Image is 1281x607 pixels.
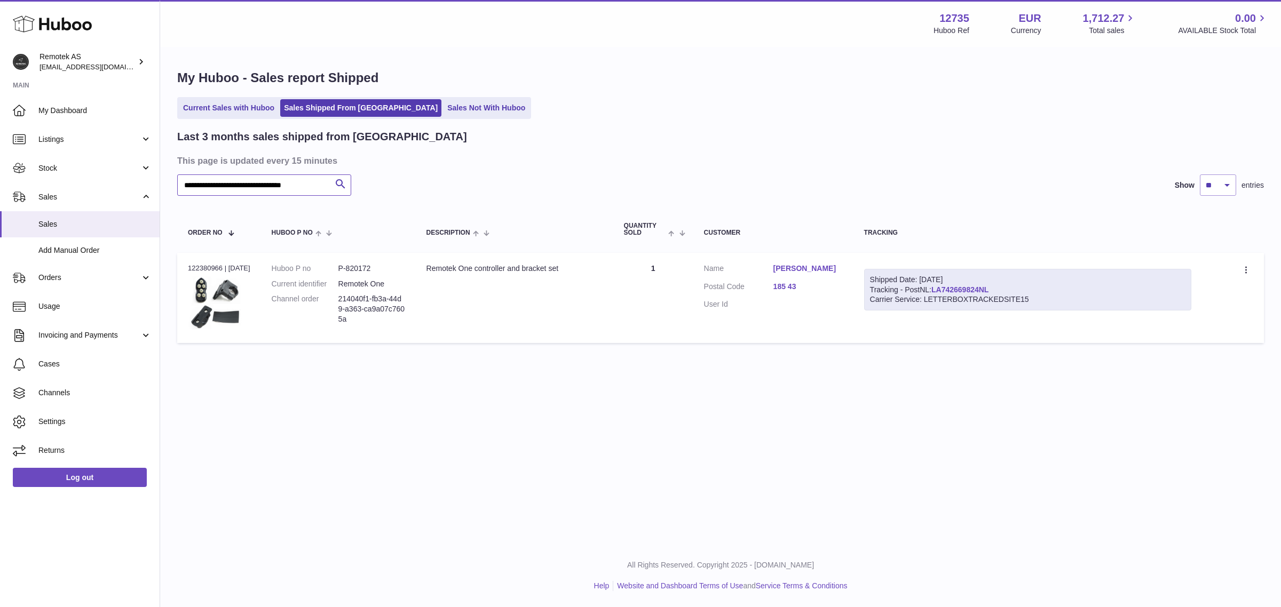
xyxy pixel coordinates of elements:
[934,26,969,36] div: Huboo Ref
[177,69,1264,86] h1: My Huboo - Sales report Shipped
[870,275,1185,285] div: Shipped Date: [DATE]
[188,263,250,273] div: 122380966 | [DATE]
[39,62,157,71] span: [EMAIL_ADDRESS][DOMAIN_NAME]
[704,229,843,236] div: Customer
[1018,11,1041,26] strong: EUR
[338,279,405,289] dd: Remotek One
[773,263,843,274] a: [PERSON_NAME]
[617,581,743,590] a: Website and Dashboard Terms of Use
[1235,11,1256,26] span: 0.00
[594,581,610,590] a: Help
[179,99,278,117] a: Current Sales with Huboo
[177,130,467,144] h2: Last 3 months sales shipped from [GEOGRAPHIC_DATA]
[1175,180,1195,190] label: Show
[864,269,1191,311] div: Tracking - PostNL:
[338,263,405,274] dd: P-820172
[38,106,152,116] span: My Dashboard
[704,299,773,309] dt: User Id
[870,294,1185,305] div: Carrier Service: LETTERBOXTRACKEDSITE15
[38,192,140,202] span: Sales
[1178,26,1268,36] span: AVAILABLE Stock Total
[38,273,140,283] span: Orders
[38,388,152,398] span: Channels
[338,294,405,324] dd: 214040f1-fb3a-44d9-a363-ca9a07c7605a
[613,581,847,591] li: and
[38,359,152,369] span: Cases
[704,282,773,294] dt: Postal Code
[756,581,848,590] a: Service Terms & Conditions
[38,417,152,427] span: Settings
[177,155,1261,166] h3: This page is updated every 15 minutes
[931,285,989,294] a: LA742669824NL
[1083,11,1125,26] span: 1,712.27
[272,294,338,324] dt: Channel order
[169,560,1272,570] p: All Rights Reserved. Copyright 2025 - [DOMAIN_NAME]
[272,229,313,236] span: Huboo P no
[1242,180,1264,190] span: entries
[38,134,140,145] span: Listings
[444,99,529,117] a: Sales Not With Huboo
[1089,26,1136,36] span: Total sales
[1083,11,1137,36] a: 1,712.27 Total sales
[188,229,223,236] span: Order No
[38,163,140,173] span: Stock
[773,282,843,292] a: 185 43
[1011,26,1041,36] div: Currency
[188,276,241,330] img: 127351693993591.jpg
[38,445,152,456] span: Returns
[38,245,152,255] span: Add Manual Order
[272,279,338,289] dt: Current identifier
[39,52,136,72] div: Remotek AS
[704,263,773,276] dt: Name
[38,301,152,312] span: Usage
[1178,11,1268,36] a: 0.00 AVAILABLE Stock Total
[613,253,693,343] td: 1
[13,54,29,70] img: internalAdmin-12735@internal.huboo.com
[38,219,152,229] span: Sales
[426,229,470,236] span: Description
[864,229,1191,236] div: Tracking
[426,263,603,274] div: Remotek One controller and bracket set
[280,99,441,117] a: Sales Shipped From [GEOGRAPHIC_DATA]
[38,330,140,340] span: Invoicing and Payments
[939,11,969,26] strong: 12735
[272,263,338,274] dt: Huboo P no
[13,468,147,487] a: Log out
[624,222,666,236] span: Quantity Sold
